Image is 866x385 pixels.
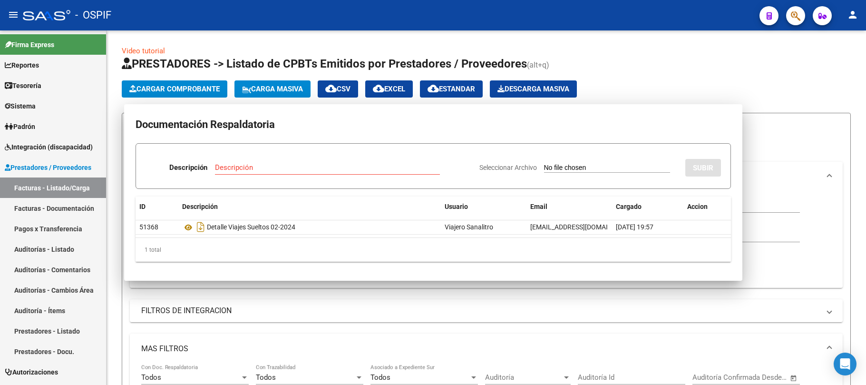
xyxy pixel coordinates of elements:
span: Seleccionar Archivo [479,164,537,171]
span: Estandar [428,85,475,93]
mat-icon: cloud_download [428,83,439,94]
span: 51368 [139,223,158,231]
span: Todos [370,373,390,382]
span: - OSPIF [75,5,111,26]
datatable-header-cell: Descripción [178,197,441,217]
datatable-header-cell: Usuario [441,197,526,217]
button: SUBIR [685,159,721,177]
span: Cargar Comprobante [129,85,220,93]
span: Prestadores / Proveedores [5,162,91,173]
span: Sistema [5,101,36,111]
mat-panel-title: FILTROS DE INTEGRACION [141,306,820,316]
span: SUBIR [693,164,713,172]
span: ID [139,203,146,210]
span: Firma Express [5,39,54,50]
div: Detalle Viajes Sueltos 02-2024 [182,219,437,235]
span: Carga Masiva [242,85,303,93]
mat-icon: cloud_download [373,83,384,94]
span: Descarga Masiva [497,85,569,93]
span: Viajero Sanalitro [445,223,493,231]
span: Descripción [182,203,218,210]
button: Open calendar [788,373,799,384]
mat-icon: menu [8,9,19,20]
div: 1 total [136,238,731,262]
i: Descargar documento [195,219,207,235]
span: [EMAIL_ADDRESS][DOMAIN_NAME] [530,223,636,231]
p: Descripción [169,162,207,173]
span: Accion [687,203,708,210]
span: Todos [141,373,161,382]
span: Auditoría [485,373,562,382]
span: EXCEL [373,85,405,93]
datatable-header-cell: Cargado [612,197,683,217]
mat-panel-title: MAS FILTROS [141,344,820,354]
datatable-header-cell: Accion [683,197,731,217]
span: Reportes [5,60,39,70]
span: Usuario [445,203,468,210]
span: Integración (discapacidad) [5,142,93,152]
span: PRESTADORES -> Listado de CPBTs Emitidos por Prestadores / Proveedores [122,57,527,70]
input: End date [732,373,778,382]
span: Todos [256,373,276,382]
a: Video tutorial [122,47,165,55]
span: Cargado [616,203,642,210]
div: Open Intercom Messenger [834,353,856,375]
span: (alt+q) [527,60,549,69]
input: Start date [692,373,723,382]
span: CSV [325,85,350,93]
span: [DATE] 19:57 [616,223,653,231]
app-download-masive: Descarga masiva de comprobantes (adjuntos) [490,80,577,98]
span: Autorizaciones [5,367,58,377]
span: Email [530,203,547,210]
datatable-header-cell: Email [526,197,612,217]
mat-icon: cloud_download [325,83,337,94]
h2: Documentación Respaldatoria [136,116,731,134]
mat-icon: person [847,9,858,20]
span: Tesorería [5,80,41,91]
span: Padrón [5,121,35,132]
datatable-header-cell: ID [136,197,178,217]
